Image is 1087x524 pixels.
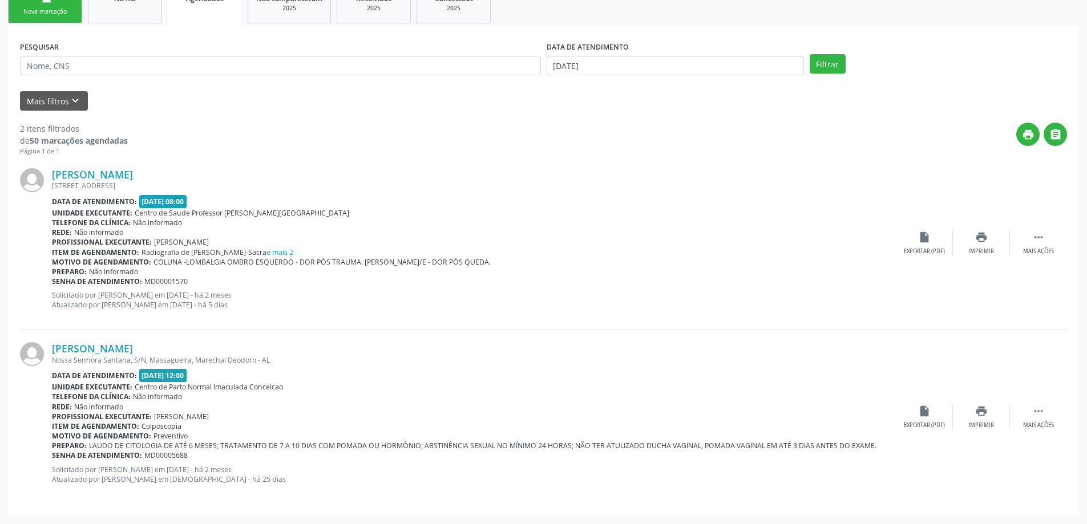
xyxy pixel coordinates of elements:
[975,405,988,417] i: print
[266,247,293,257] a: e mais 2
[52,382,132,392] b: Unidade executante:
[904,247,945,255] div: Exportar (PDF)
[52,208,132,218] b: Unidade executante:
[20,91,88,111] button: Mais filtroskeyboard_arrow_down
[547,38,629,56] label: DATA DE ATENDIMENTO
[52,290,896,310] p: Solicitado por [PERSON_NAME] em [DATE] - há 2 meses Atualizado por [PERSON_NAME] em [DATE] - há 5...
[975,231,988,243] i: print
[52,421,139,431] b: Item de agendamento:
[153,431,188,441] span: Preventivo
[20,147,128,156] div: Página 1 de 1
[918,405,931,417] i: insert_drive_file
[20,56,541,75] input: Nome, CNS
[918,231,931,243] i: insert_drive_file
[52,237,152,247] b: Profissional executante:
[133,218,182,228] span: Não informado
[52,450,142,460] b: Senha de atendimento:
[153,257,491,267] span: COLUNA -LOMBALGIA OMBRO ESQUERDO - DOR PÓS TRAUMA. [PERSON_NAME]/E - DOR PÓS QUEDA.
[52,181,896,190] div: [STREET_ADDRESS]
[52,392,131,401] b: Telefone da clínica:
[52,355,896,365] div: Nossa Senhora Santana, S/N, Massagueira, Marechal Deodoro - AL
[144,277,188,286] span: MD00001570
[52,402,72,412] b: Rede:
[52,371,137,380] b: Data de atendimento:
[968,247,994,255] div: Imprimir
[133,392,182,401] span: Não informado
[135,382,283,392] span: Centro de Parto Normal Imaculada Conceicao
[52,342,133,355] a: [PERSON_NAME]
[154,412,209,421] span: [PERSON_NAME]
[1032,231,1045,243] i: 
[1023,421,1054,429] div: Mais ações
[52,277,142,286] b: Senha de atendimento:
[74,228,123,237] span: Não informado
[345,4,402,13] div: 2025
[1032,405,1045,417] i: 
[20,135,128,147] div: de
[52,257,151,267] b: Motivo de agendamento:
[810,54,846,74] button: Filtrar
[154,237,209,247] span: [PERSON_NAME]
[52,441,87,450] b: Preparo:
[17,7,74,16] div: Nova marcação
[135,208,349,218] span: Centro de Saude Professor [PERSON_NAME][GEOGRAPHIC_DATA]
[1049,128,1062,141] i: 
[20,168,44,192] img: img
[52,218,131,228] b: Telefone da clínica:
[30,135,128,146] strong: 50 marcações agendadas
[547,56,804,75] input: Selecione um intervalo
[89,267,138,277] span: Não informado
[142,421,181,431] span: Colposcopia
[425,4,482,13] div: 2025
[139,369,187,382] span: [DATE] 12:00
[52,267,87,277] b: Preparo:
[74,402,123,412] span: Não informado
[52,412,152,421] b: Profissional executante:
[20,123,128,135] div: 2 itens filtrados
[1022,128,1035,141] i: print
[1016,123,1040,146] button: print
[20,38,59,56] label: PESQUISAR
[69,95,82,107] i: keyboard_arrow_down
[89,441,876,450] span: LAUDO DE CITOLOGIA DE ATÉ 6 MESES; TRATAMENTO DE 7 A 10 DIAS COM POMADA OU HORMÔNIO; ABSTINÊNCIA ...
[52,247,139,257] b: Item de agendamento:
[904,421,945,429] div: Exportar (PDF)
[52,197,137,206] b: Data de atendimento:
[52,228,72,237] b: Rede:
[144,450,188,460] span: MD00005688
[1044,123,1067,146] button: 
[52,431,151,441] b: Motivo de agendamento:
[52,168,133,181] a: [PERSON_NAME]
[52,465,896,484] p: Solicitado por [PERSON_NAME] em [DATE] - há 2 meses Atualizado por [PERSON_NAME] em [DEMOGRAPHIC_...
[256,4,322,13] div: 2025
[1023,247,1054,255] div: Mais ações
[968,421,994,429] div: Imprimir
[142,247,293,257] span: Radiografia de [PERSON_NAME]-Sacra
[20,342,44,366] img: img
[139,195,187,208] span: [DATE] 08:00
